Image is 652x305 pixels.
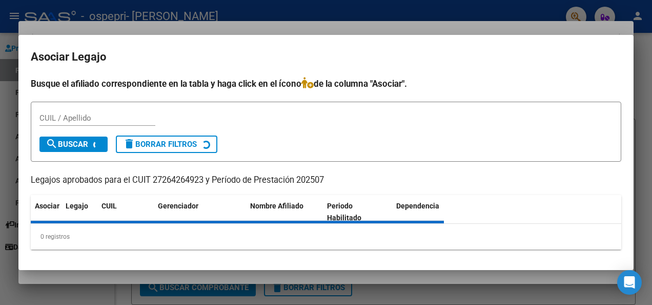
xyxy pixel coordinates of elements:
h4: Busque el afiliado correspondiente en la tabla y haga click en el ícono de la columna "Asociar". [31,77,621,90]
div: 0 registros [31,224,621,250]
datatable-header-cell: Dependencia [392,195,469,229]
datatable-header-cell: Periodo Habilitado [323,195,392,229]
span: Asociar [35,202,59,210]
span: Legajo [66,202,88,210]
button: Borrar Filtros [116,136,217,153]
div: Open Intercom Messenger [617,270,642,295]
mat-icon: search [46,138,58,150]
datatable-header-cell: Gerenciador [154,195,246,229]
span: Buscar [46,140,88,149]
h2: Asociar Legajo [31,47,621,67]
datatable-header-cell: Nombre Afiliado [246,195,323,229]
mat-icon: delete [123,138,135,150]
datatable-header-cell: Legajo [62,195,97,229]
span: Periodo Habilitado [327,202,361,222]
span: Borrar Filtros [123,140,197,149]
span: Gerenciador [158,202,198,210]
datatable-header-cell: CUIL [97,195,154,229]
span: Dependencia [396,202,439,210]
button: Buscar [39,137,108,152]
span: Nombre Afiliado [250,202,303,210]
p: Legajos aprobados para el CUIT 27264264923 y Período de Prestación 202507 [31,174,621,187]
span: CUIL [101,202,117,210]
datatable-header-cell: Asociar [31,195,62,229]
